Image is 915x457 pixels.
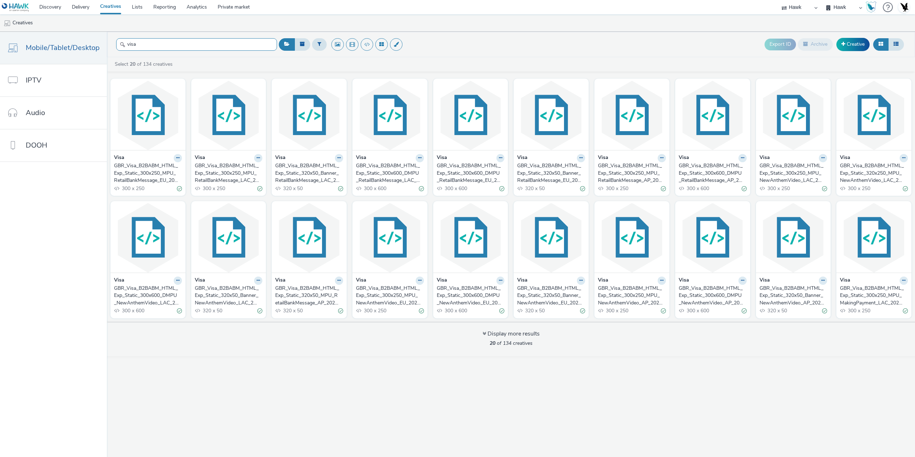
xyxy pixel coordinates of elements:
strong: Visa [760,154,770,162]
img: GBR_Visa_B2BABM_HTML_Exp_Static_300x250_MPU_RetailBankMessage_EU_20250818 visual [112,80,184,150]
img: undefined Logo [2,3,29,12]
a: Creative [836,38,870,51]
strong: Visa [114,277,124,285]
strong: Visa [275,154,286,162]
img: GBR_Visa_B2BABM_HTML_Exp_Static_300x250_MPU_NewAnthemVideo_EU_20250808 visual [354,203,426,273]
img: GBR_Visa_B2BABM_HTML_Exp_Static_300x250_MPU_NewAnthemVideo_LAC_20250808 visual [758,80,829,150]
img: GBR_Visa_B2BABM_HTML_Exp_Static_300x250_MPU_MakingPayment_LAC_20250808 visual [838,203,910,273]
div: GBR_Visa_B2BABM_HTML_Exp_Static_300x250_MPU_RetailBankMessage_EU_20250818 [114,162,179,184]
div: GBR_Visa_B2BABM_HTML_Exp_Static_320x50_Banner_NewAnthemVideo_EU_20250808 [517,285,582,307]
div: Valid [338,307,343,315]
strong: Visa [356,154,366,162]
strong: Visa [356,277,366,285]
img: GBR_Visa_B2BABM_HTML_Exp_Static_320x250_MPU_NewAnthemVideo_LAC_20250808 visual [838,80,910,150]
div: GBR_Visa_B2BABM_HTML_Exp_Static_300x600_DMPU_RetailBankMessage_EU_20250808 [437,162,502,184]
img: GBR_Visa_B2BABM_HTML_Exp_Static_300x600_DMPU_NewAnthemVideo_LAC_20250808 visual [112,203,184,273]
a: GBR_Visa_B2BABM_HTML_Exp_Static_300x250_MPU_NewAnthemVideo_EU_20250808 [356,285,424,307]
strong: Visa [679,277,689,285]
img: GBR_Visa_B2BABM_HTML_Exp_Static_300x600_DMPU_RetailBankMessage_LAC_20250808 visual [354,80,426,150]
strong: Visa [437,154,447,162]
span: 300 x 250 [363,307,386,314]
span: IPTV [26,75,41,85]
div: GBR_Visa_B2BABM_HTML_Exp_Static_300x600_DMPU_RetailBankMessage_AP_20250808 [679,162,744,184]
img: GBR_Visa_B2BABM_HTML_Exp_Static_300x250_MPU_RetailBankMessage_LAC_20250808 visual [193,80,264,150]
img: GBR_Visa_B2BABM_HTML_Exp_Static_300x250_MPU_NewAnthemVideo_AP_20250808 visual [596,203,668,273]
img: GBR_Visa_B2BABM_HTML_Exp_Static_320x50_MPU_RetailBankMessage_AP_20250808 visual [273,203,345,273]
img: GBR_Visa_B2BABM_HTML_Exp_Static_300x600_DMPU_RetailBankMessage_EU_20250808 visual [435,80,506,150]
strong: Visa [840,277,850,285]
div: Valid [661,185,666,192]
div: GBR_Visa_B2BABM_HTML_Exp_Static_300x600_DMPU_NewAnthemVideo_AP_20250808 [679,285,744,307]
a: GBR_Visa_B2BABM_HTML_Exp_Static_300x600_DMPU_RetailBankMessage_EU_20250808 [437,162,505,184]
strong: Visa [195,154,205,162]
span: Mobile/Tablet/Desktop [26,43,100,53]
div: Valid [822,185,827,192]
a: GBR_Visa_B2BABM_HTML_Exp_Static_320x50_Banner_RetailBankMessage_LAC_20250808 [275,162,343,184]
img: Account UK [899,2,909,13]
div: Valid [257,185,262,192]
a: GBR_Visa_B2BABM_HTML_Exp_Static_300x250_MPU_NewAnthemVideo_AP_20250808 [598,285,666,307]
a: GBR_Visa_B2BABM_HTML_Exp_Static_300x600_DMPU_RetailBankMessage_LAC_20250808 [356,162,424,184]
strong: Visa [598,277,608,285]
span: 300 x 250 [202,185,225,192]
div: Valid [499,185,504,192]
strong: Visa [517,277,528,285]
a: GBR_Visa_B2BABM_HTML_Exp_Static_300x600_DMPU_NewAnthemVideo_AP_20250808 [679,285,747,307]
div: Display more results [483,330,540,338]
a: Select of 134 creatives [114,61,175,68]
a: GBR_Visa_B2BABM_HTML_Exp_Static_320x250_MPU_NewAnthemVideo_LAC_20250808 [840,162,908,184]
div: GBR_Visa_B2BABM_HTML_Exp_Static_300x250_MPU_MakingPayment_LAC_20250808 [840,285,905,307]
span: of 134 creatives [490,340,533,347]
span: 320 x 50 [202,307,222,314]
strong: Visa [275,277,286,285]
span: 320 x 50 [524,185,545,192]
a: GBR_Visa_B2BABM_HTML_Exp_Static_320x50_MPU_RetailBankMessage_AP_20250808 [275,285,343,307]
strong: Visa [114,154,124,162]
strong: Visa [840,154,850,162]
a: GBR_Visa_B2BABM_HTML_Exp_Static_320x50_Banner_NewAnthemVideo_EU_20250808 [517,285,585,307]
span: DOOH [26,140,47,150]
strong: Visa [760,277,770,285]
div: GBR_Visa_B2BABM_HTML_Exp_Static_300x250_MPU_NewAnthemVideo_EU_20250808 [356,285,421,307]
img: GBR_Visa_B2BABM_HTML_Exp_Static_300x250_MPU_RetailBankMessage_AP_20250808 visual [596,80,668,150]
div: Valid [257,307,262,315]
strong: Visa [437,277,447,285]
strong: Visa [195,277,205,285]
div: GBR_Visa_B2BABM_HTML_Exp_Static_320x250_MPU_NewAnthemVideo_LAC_20250808 [840,162,905,184]
a: GBR_Visa_B2BABM_HTML_Exp_Static_320x50_Banner_RetailBankMessage_EU_20250808 [517,162,585,184]
img: Hawk Academy [866,1,876,13]
input: Search... [116,38,277,51]
div: GBR_Visa_B2BABM_HTML_Exp_Static_300x600_DMPU_NewAnthemVideo_EU_20250808 [437,285,502,307]
button: Archive [798,38,833,50]
div: GBR_Visa_B2BABM_HTML_Exp_Static_300x600_DMPU_NewAnthemVideo_LAC_20250808 [114,285,179,307]
div: GBR_Visa_B2BABM_HTML_Exp_Static_300x250_MPU_NewAnthemVideo_LAC_20250808 [760,162,825,184]
span: 300 x 250 [847,185,870,192]
img: GBR_Visa_B2BABM_HTML_Exp_Static_300x600_DMPU_NewAnthemVideo_EU_20250808 visual [435,203,506,273]
button: Grid [873,38,889,50]
button: Export ID [765,39,796,50]
a: GBR_Visa_B2BABM_HTML_Exp_Static_300x600_DMPU_NewAnthemVideo_EU_20250808 [437,285,505,307]
span: 300 x 600 [363,185,386,192]
img: GBR_Visa_B2BABM_HTML_Exp_Static_300x600_DMPU_NewAnthemVideo_AP_20250808 visual [677,203,748,273]
div: Valid [338,185,343,192]
div: Valid [661,307,666,315]
div: Valid [742,307,747,315]
img: mobile [4,20,11,27]
span: 300 x 250 [605,307,628,314]
div: GBR_Visa_B2BABM_HTML_Exp_Static_320x50_Banner_NewAnthemVideo_LAC_20250808 [195,285,260,307]
img: GBR_Visa_B2BABM_HTML_Exp_Static_320x50_Banner_RetailBankMessage_EU_20250808 visual [515,80,587,150]
img: GBR_Visa_B2BABM_HTML_Exp_Static_320x50_Banner_RetailBankMessage_LAC_20250808 visual [273,80,345,150]
div: Valid [177,185,182,192]
span: 300 x 600 [121,307,144,314]
div: Valid [580,185,585,192]
a: GBR_Visa_B2BABM_HTML_Exp_Static_300x600_DMPU_NewAnthemVideo_LAC_20250808 [114,285,182,307]
span: 320 x 50 [282,185,303,192]
span: 320 x 50 [282,307,303,314]
div: Valid [177,307,182,315]
strong: Visa [598,154,608,162]
strong: 20 [130,61,135,68]
a: GBR_Visa_B2BABM_HTML_Exp_Static_300x600_DMPU_RetailBankMessage_AP_20250808 [679,162,747,184]
div: GBR_Visa_B2BABM_HTML_Exp_Static_320x50_Banner_NewAnthemVideo_AP_20250808 [760,285,825,307]
div: Valid [903,185,908,192]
